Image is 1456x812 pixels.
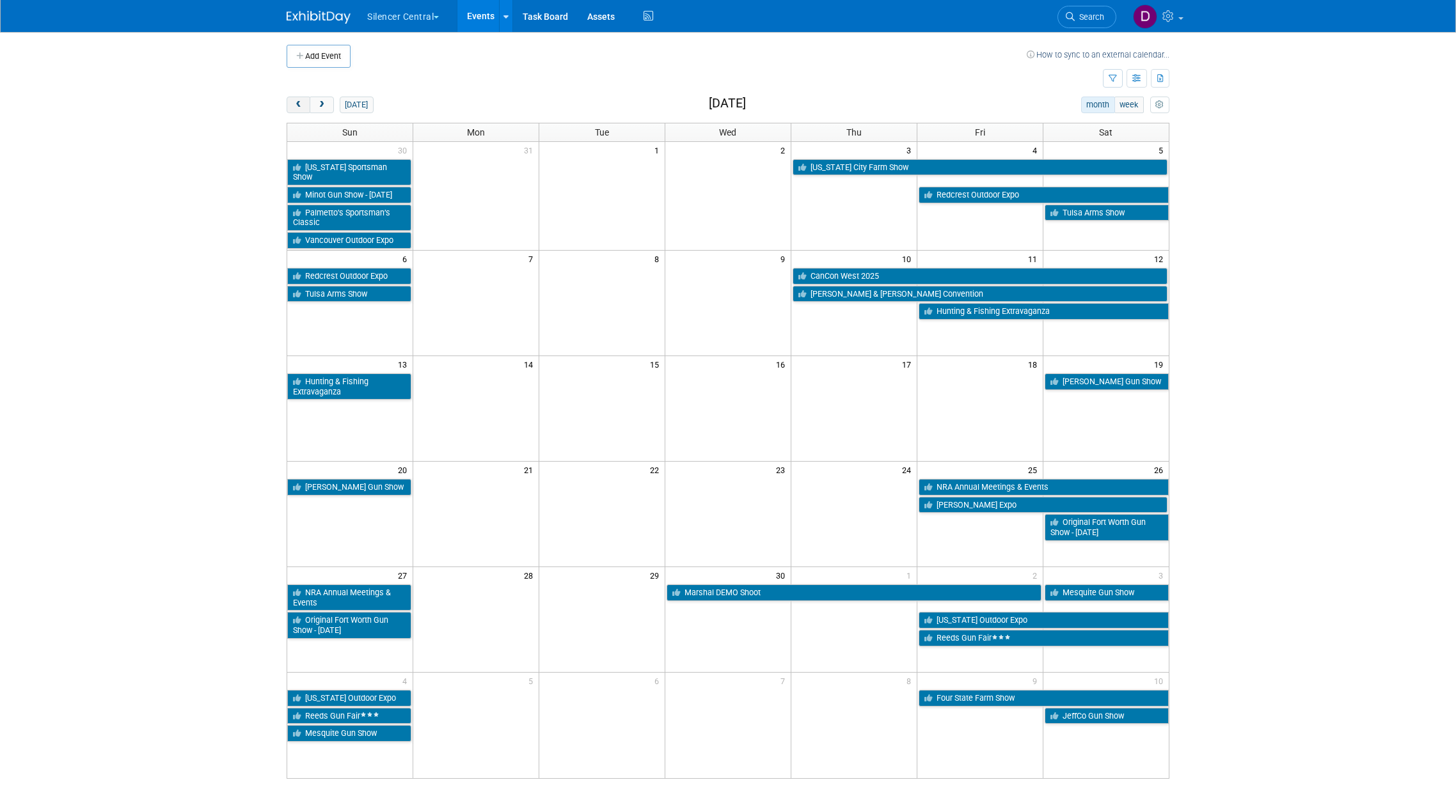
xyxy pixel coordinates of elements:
a: Tulsa Arms Show [1045,205,1169,221]
a: [US_STATE] Sportsman Show [287,159,411,185]
a: [US_STATE] City Farm Show [793,159,1167,176]
span: 7 [779,673,791,689]
a: JeffCo Gun Show [1045,708,1169,724]
button: prev [287,97,310,113]
span: 1 [653,142,665,158]
a: [PERSON_NAME] Expo [919,497,1167,513]
span: 15 [649,356,665,372]
button: [DATE] [340,97,374,113]
span: 8 [905,673,917,689]
span: 12 [1153,251,1169,267]
span: Sun [342,127,358,137]
span: 4 [1031,142,1043,158]
span: 6 [401,251,413,267]
span: 22 [649,462,665,478]
span: 30 [397,142,413,158]
a: Minot Gun Show - [DATE] [287,187,411,203]
span: 13 [397,356,413,372]
span: 20 [397,462,413,478]
span: 8 [653,251,665,267]
span: 18 [1027,356,1043,372]
span: 27 [397,567,413,583]
button: week [1114,97,1144,113]
span: 25 [1027,462,1043,478]
span: 10 [1153,673,1169,689]
a: Vancouver Outdoor Expo [287,232,411,249]
a: Reeds Gun Fair [919,630,1169,646]
span: 19 [1153,356,1169,372]
span: 26 [1153,462,1169,478]
span: 11 [1027,251,1043,267]
span: Fri [975,127,985,137]
a: Original Fort Worth Gun Show - [DATE] [1045,514,1169,540]
a: Hunting & Fishing Extravaganza [919,303,1169,320]
span: Tue [595,127,609,137]
span: 17 [901,356,917,372]
a: Redcrest Outdoor Expo [287,268,411,285]
a: Palmetto’s Sportsman’s Classic [287,205,411,231]
a: Original Fort Worth Gun Show - [DATE] [287,612,411,638]
a: NRA Annual Meetings & Events [287,584,411,611]
a: Tulsa Arms Show [287,286,411,302]
a: Reeds Gun Fair [287,708,411,724]
span: 23 [775,462,791,478]
span: 9 [1031,673,1043,689]
a: CanCon West 2025 [793,268,1167,285]
a: Redcrest Outdoor Expo [919,187,1169,203]
span: 31 [523,142,539,158]
span: Sat [1099,127,1112,137]
span: 3 [1157,567,1169,583]
img: ExhibitDay [287,11,351,24]
h2: [DATE] [709,97,746,111]
img: Darren Stemple [1133,4,1157,29]
a: Marshal DEMO Shoot [667,584,1041,601]
span: 24 [901,462,917,478]
span: 28 [523,567,539,583]
a: [PERSON_NAME] Gun Show [1045,373,1169,390]
span: 2 [779,142,791,158]
a: How to sync to an external calendar... [1027,50,1169,59]
a: Hunting & Fishing Extravaganza [287,373,411,400]
a: Search [1057,6,1116,28]
a: Mesquite Gun Show [1045,584,1169,601]
a: [PERSON_NAME] Gun Show [287,479,411,496]
span: 29 [649,567,665,583]
span: 2 [1031,567,1043,583]
span: 7 [527,251,539,267]
button: myCustomButton [1150,97,1169,113]
span: 9 [779,251,791,267]
span: 4 [401,673,413,689]
a: NRA Annual Meetings & Events [919,479,1169,496]
a: [US_STATE] Outdoor Expo [919,612,1169,629]
a: Four State Farm Show [919,690,1169,707]
span: 5 [527,673,539,689]
span: 5 [1157,142,1169,158]
span: Search [1075,12,1104,22]
span: Thu [846,127,862,137]
button: month [1081,97,1115,113]
span: 6 [653,673,665,689]
i: Personalize Calendar [1155,101,1164,109]
a: [PERSON_NAME] & [PERSON_NAME] Convention [793,286,1167,302]
span: 1 [905,567,917,583]
button: Add Event [287,45,351,68]
span: Mon [467,127,485,137]
span: 21 [523,462,539,478]
button: next [310,97,333,113]
span: 30 [775,567,791,583]
span: 3 [905,142,917,158]
span: 14 [523,356,539,372]
span: 10 [901,251,917,267]
a: Mesquite Gun Show [287,725,411,742]
a: [US_STATE] Outdoor Expo [287,690,411,707]
span: 16 [775,356,791,372]
span: Wed [719,127,736,137]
